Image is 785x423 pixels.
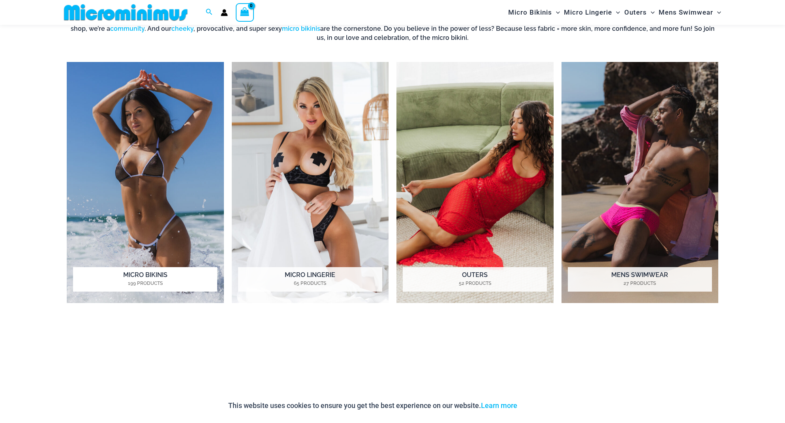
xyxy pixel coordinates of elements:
[238,267,382,292] h2: Micro Lingerie
[396,62,554,303] img: Outers
[396,62,554,303] a: Visit product category Outers
[221,9,228,16] a: Account icon link
[73,267,217,292] h2: Micro Bikinis
[568,280,712,287] mark: 27 Products
[713,2,721,22] span: Menu Toggle
[657,2,723,22] a: Mens SwimwearMenu ToggleMenu Toggle
[403,267,547,292] h2: Outers
[481,401,517,410] a: Learn more
[508,2,552,22] span: Micro Bikinis
[562,62,719,303] img: Mens Swimwear
[562,62,719,303] a: Visit product category Mens Swimwear
[659,2,713,22] span: Mens Swimwear
[236,3,254,21] a: View Shopping Cart, empty
[622,2,657,22] a: OutersMenu ToggleMenu Toggle
[206,7,213,17] a: Search icon link
[232,62,389,303] img: Micro Lingerie
[564,2,612,22] span: Micro Lingerie
[506,2,562,22] a: Micro BikinisMenu ToggleMenu Toggle
[523,396,557,415] button: Accept
[228,400,517,412] p: This website uses cookies to ensure you get the best experience on our website.
[171,25,193,32] a: cheeky
[562,2,622,22] a: Micro LingerieMenu ToggleMenu Toggle
[67,324,718,383] iframe: TrustedSite Certified
[238,280,382,287] mark: 65 Products
[552,2,560,22] span: Menu Toggle
[505,1,724,24] nav: Site Navigation
[403,280,547,287] mark: 52 Products
[647,2,655,22] span: Menu Toggle
[67,62,224,303] a: Visit product category Micro Bikinis
[61,4,191,21] img: MM SHOP LOGO FLAT
[73,280,217,287] mark: 199 Products
[61,387,724,399] h4: have you seen
[232,62,389,303] a: Visit product category Micro Lingerie
[568,267,712,292] h2: Mens Swimwear
[624,2,647,22] span: Outers
[612,2,620,22] span: Menu Toggle
[67,16,718,42] h6: This is the extraordinary world of Microminimus, the ultimate destination for the micro bikini, c...
[67,62,224,303] img: Micro Bikinis
[110,25,145,32] a: community
[282,25,320,32] a: micro bikinis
